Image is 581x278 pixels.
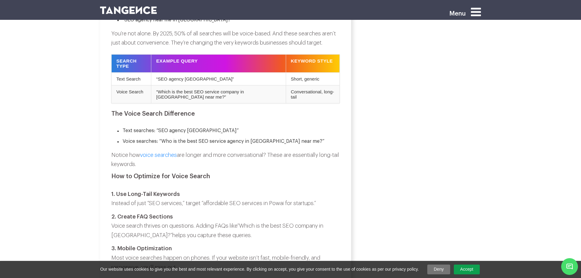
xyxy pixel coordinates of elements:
strong: 2. Create FAQ Sections [111,214,173,219]
img: logo SVG [100,6,157,14]
strong: 3. Mobile Optimization [111,246,172,251]
a: Deny [427,265,450,274]
th: Example Query [151,55,286,73]
span: Our website uses cookies to give you the best and most relevant experience. By clicking on accept... [100,266,419,273]
li: Voice searches: “Who is the best SEO service agency in [GEOGRAPHIC_DATA] near me?” [117,138,340,146]
li: Text searches: “SEO agency [GEOGRAPHIC_DATA]” [117,127,340,135]
strong: 1. Use Long-Tail Keywords [111,191,180,197]
a: Accept [454,265,480,274]
td: “Which is the best SEO service company in [GEOGRAPHIC_DATA] near me?” [151,85,286,103]
p: You’re not alone. By 2025, 50% of all searches will be voice-based. And these searches aren’t jus... [111,29,340,48]
th: Keyword Style [286,55,339,73]
p: Voice search thrives on questions. Adding FAQs like helps you capture these queries. [111,212,340,240]
td: Short, generic [286,73,339,85]
td: Conversational, long-tail [286,85,339,103]
h3: The Voice Search Difference [111,110,340,117]
p: Instead of just “SEO services,” target “affordable SEO services in Powai for startups.” [111,190,340,208]
th: Search Type [111,55,151,73]
td: “SEO agency [GEOGRAPHIC_DATA]” [151,73,286,85]
a: voice searches [140,152,177,158]
td: Voice Search [111,85,151,103]
h3: How to Optimize for Voice Search [111,173,340,180]
td: Text Search [111,73,151,85]
span: Chat Widget [561,258,578,275]
p: Most voice searches happen on phones. If your website isn’t fast, mobile-friendly, and responsive... [111,244,340,272]
p: Notice how are longer and more conversational? These are essentially long-tail keywords. [111,150,340,169]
